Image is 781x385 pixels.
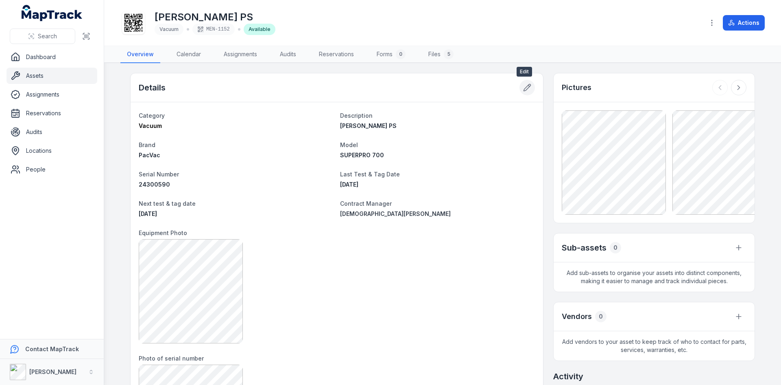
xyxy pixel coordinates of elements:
span: Search [38,32,57,40]
strong: Contact MapTrack [25,345,79,352]
a: Audits [273,46,303,63]
div: 0 [396,49,406,59]
h2: Activity [553,371,583,382]
a: People [7,161,97,178]
a: Assignments [7,86,97,103]
a: Dashboard [7,49,97,65]
span: [DATE] [340,181,358,188]
span: Vacuum [159,26,179,32]
h2: Sub-assets [562,242,606,253]
div: MEN-1152 [192,24,235,35]
span: Last Test & Tag Date [340,171,400,178]
span: Add vendors to your asset to keep track of who to contact for parts, services, warranties, etc. [554,331,755,361]
button: Actions [723,15,765,31]
a: Files5 [422,46,460,63]
a: Audits [7,124,97,140]
a: Forms0 [370,46,412,63]
span: PacVac [139,152,160,158]
div: Available [244,24,275,35]
h2: Details [139,82,166,93]
button: Search [10,29,75,44]
span: Add sub-assets to organise your assets into distinct components, making it easier to manage and t... [554,262,755,292]
span: Serial Number [139,171,179,178]
span: Description [340,112,373,119]
span: Category [139,112,165,119]
a: Reservations [312,46,360,63]
strong: [PERSON_NAME] [29,368,76,375]
a: Assignments [217,46,264,63]
span: 24300590 [139,181,170,188]
span: Brand [139,141,155,148]
a: Overview [120,46,160,63]
span: [DATE] [139,210,157,217]
h3: Pictures [562,82,591,93]
h1: [PERSON_NAME] PS [155,11,275,24]
div: 5 [444,49,454,59]
a: Calendar [170,46,207,63]
span: Photo of serial number [139,355,204,362]
time: 8/6/25, 10:25:00 AM [139,210,157,217]
a: Reservations [7,105,97,121]
span: Model [340,141,358,148]
time: 2/6/25, 11:25:00 AM [340,181,358,188]
span: SUPERPRO 700 [340,152,384,158]
a: [DEMOGRAPHIC_DATA][PERSON_NAME] [340,210,535,218]
a: Locations [7,143,97,159]
a: MapTrack [22,5,83,21]
span: [PERSON_NAME] PS [340,122,397,129]
span: Vacuum [139,122,162,129]
span: Edit [517,67,532,77]
div: 0 [595,311,606,322]
span: Equipment Photo [139,229,187,236]
a: Assets [7,68,97,84]
span: Contract Manager [340,200,392,207]
div: 0 [610,242,621,253]
h3: Vendors [562,311,592,322]
span: Next test & tag date [139,200,196,207]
